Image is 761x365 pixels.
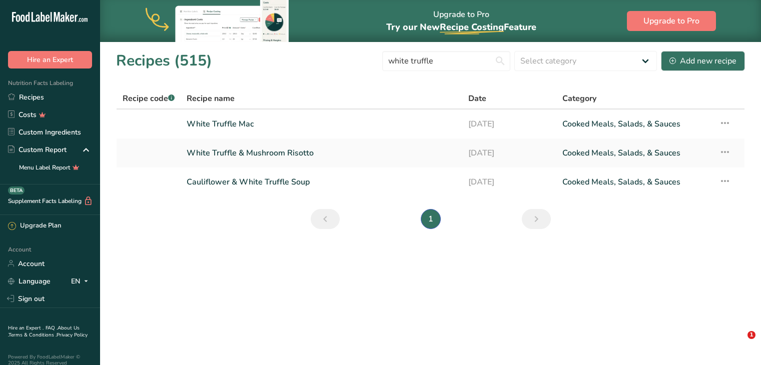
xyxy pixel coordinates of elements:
div: Custom Report [8,144,67,155]
a: [DATE] [468,113,550,134]
span: Upgrade to Pro [643,15,699,27]
button: Hire an Expert [8,51,92,68]
span: 1 [747,331,755,339]
a: FAQ . [46,324,58,331]
div: Add new recipe [669,55,736,67]
button: Upgrade to Pro [627,11,716,31]
div: BETA [8,186,25,194]
a: About Us . [8,324,80,338]
span: Category [562,92,596,104]
span: Date [468,92,486,104]
div: EN [71,275,92,287]
span: Recipe name [187,92,235,104]
a: Hire an Expert . [8,324,44,331]
span: Recipe code [123,93,175,104]
span: Recipe Costing [440,21,504,33]
h1: Recipes (515) [116,49,212,72]
a: [DATE] [468,142,550,163]
div: Upgrade to Pro [386,0,536,42]
div: Upgrade Plan [8,221,61,231]
a: Cauliflower & White Truffle Soup [187,171,456,192]
a: Next page [522,209,551,229]
iframe: Intercom live chat [727,331,751,355]
a: Cooked Meals, Salads, & Sauces [562,171,707,192]
a: [DATE] [468,171,550,192]
a: Cooked Meals, Salads, & Sauces [562,113,707,134]
a: Terms & Conditions . [9,331,57,338]
a: White Truffle Mac [187,113,456,134]
a: Previous page [311,209,340,229]
button: Add new recipe [661,51,745,71]
a: White Truffle & Mushroom Risotto [187,142,456,163]
a: Cooked Meals, Salads, & Sauces [562,142,707,163]
span: Try our New Feature [386,21,536,33]
input: Search for recipe [382,51,510,71]
a: Privacy Policy [57,331,88,338]
a: Language [8,272,51,290]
